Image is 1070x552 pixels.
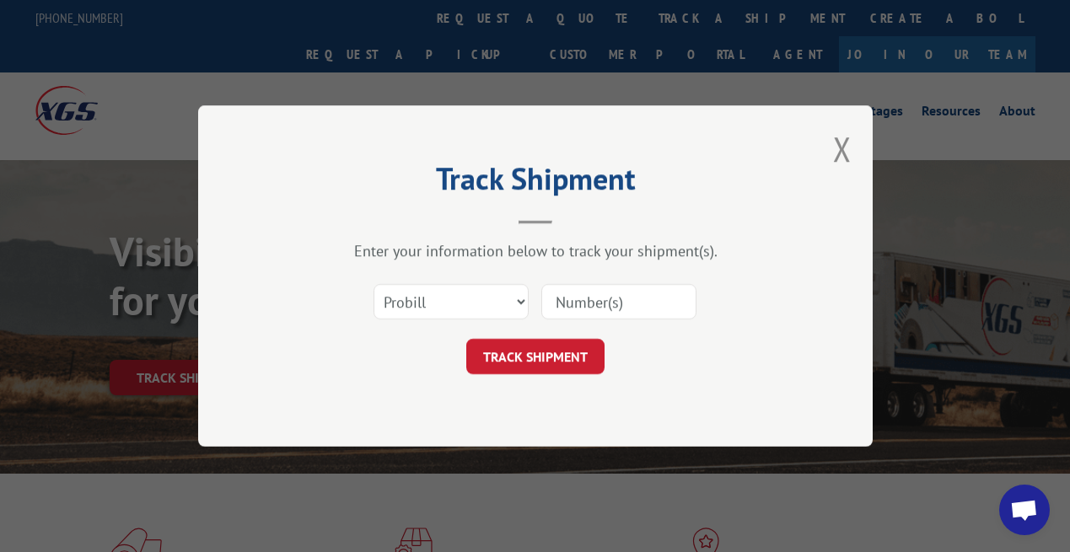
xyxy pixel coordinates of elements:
[999,485,1050,535] div: Open chat
[466,339,605,374] button: TRACK SHIPMENT
[833,126,852,171] button: Close modal
[282,241,788,260] div: Enter your information below to track your shipment(s).
[541,284,696,319] input: Number(s)
[282,167,788,199] h2: Track Shipment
